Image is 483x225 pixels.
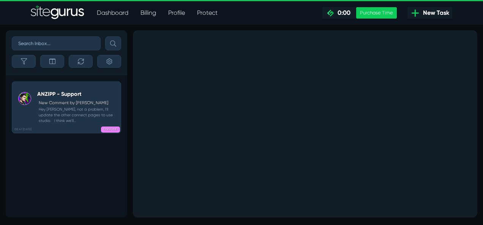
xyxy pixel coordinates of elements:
[356,7,397,19] div: Purchase Time
[91,5,134,20] a: Dashboard
[12,81,121,133] a: 08:41 [DATE] ANZIPP - SupportNew Comment by [PERSON_NAME] Hey [PERSON_NAME], not a problem, I'll ...
[162,5,191,20] a: Profile
[39,100,118,106] p: New Comment by [PERSON_NAME]
[335,9,350,16] span: 0:00
[31,5,85,20] img: Sitegurus Logo
[191,5,224,20] a: Protect
[14,127,32,131] b: 08:41 [DATE]
[12,36,101,50] input: Search Inbox...
[420,8,449,17] span: New Task
[134,5,162,20] a: Billing
[31,5,85,20] a: SiteGurus
[101,127,120,133] span: ONGOING
[37,106,118,124] small: Hey [PERSON_NAME], not a problem, I'll update the other connect pages to use studio. I think we'l...
[407,7,452,19] a: New Task
[37,91,118,97] h5: ANZIPP - Support
[322,7,397,19] a: 0:00 Purchase Time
